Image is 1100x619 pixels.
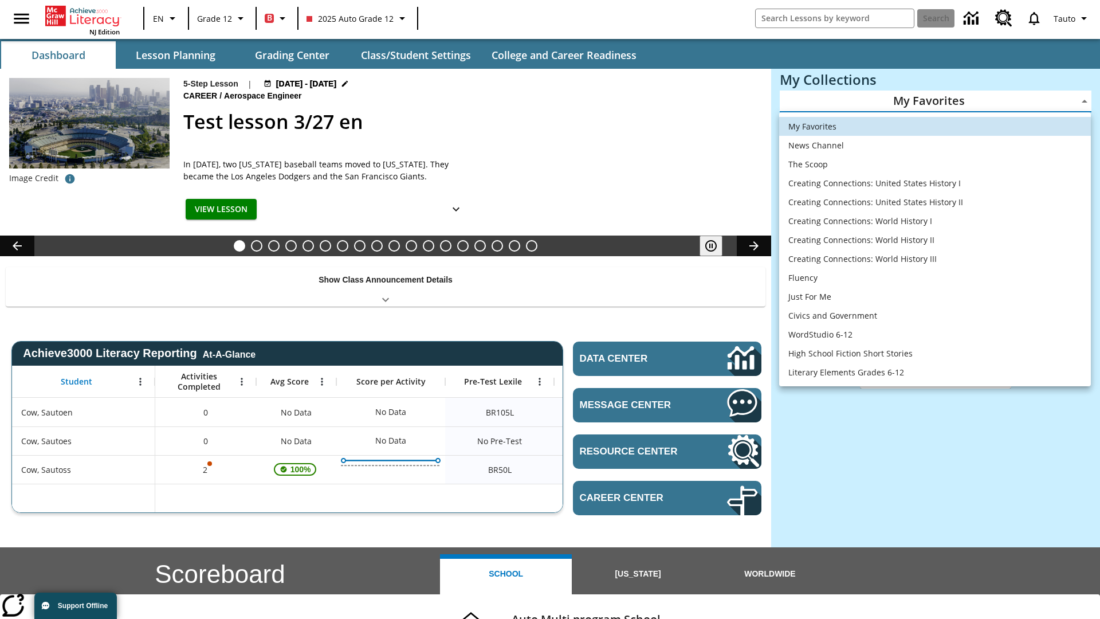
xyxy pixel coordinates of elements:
li: Literary Elements Grades 6-12 [779,363,1091,382]
li: High School Fiction Short Stories [779,344,1091,363]
li: News Channel [779,136,1091,155]
li: Civics and Government [779,306,1091,325]
li: Creating Connections: World History III [779,249,1091,268]
li: My Favorites [779,117,1091,136]
li: Just For Me [779,287,1091,306]
li: The Scoop [779,155,1091,174]
li: Creating Connections: United States History I [779,174,1091,193]
li: Creating Connections: World History I [779,211,1091,230]
li: Creating Connections: World History II [779,230,1091,249]
li: WordStudio 6-12 [779,325,1091,344]
li: Fluency [779,268,1091,287]
li: Creating Connections: United States History II [779,193,1091,211]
